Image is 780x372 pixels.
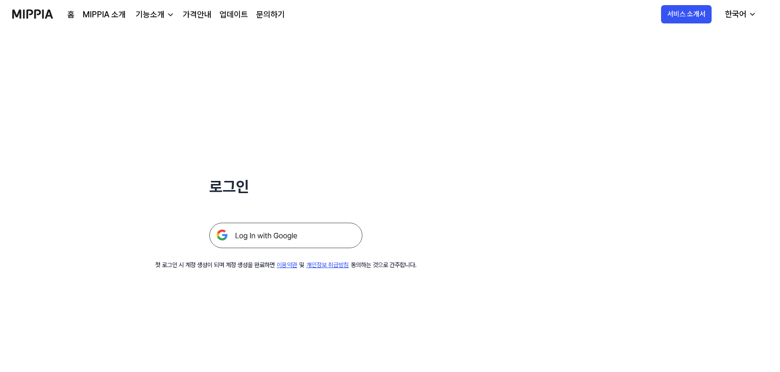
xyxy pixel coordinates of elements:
button: 한국어 [717,4,763,24]
div: 기능소개 [134,9,166,21]
h1: 로그인 [209,175,362,198]
a: 가격안내 [183,9,211,21]
div: 한국어 [723,8,748,20]
a: 개인정보 취급방침 [306,261,349,269]
button: 기능소개 [134,9,175,21]
a: 문의하기 [256,9,285,21]
a: 업데이트 [220,9,248,21]
img: 구글 로그인 버튼 [209,223,362,248]
a: 이용약관 [277,261,297,269]
img: down [166,11,175,19]
a: 홈 [67,9,75,21]
div: 첫 로그인 시 계정 생성이 되며 계정 생성을 완료하면 및 동의하는 것으로 간주합니다. [155,260,417,270]
button: 서비스 소개서 [661,5,712,23]
a: MIPPIA 소개 [83,9,126,21]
